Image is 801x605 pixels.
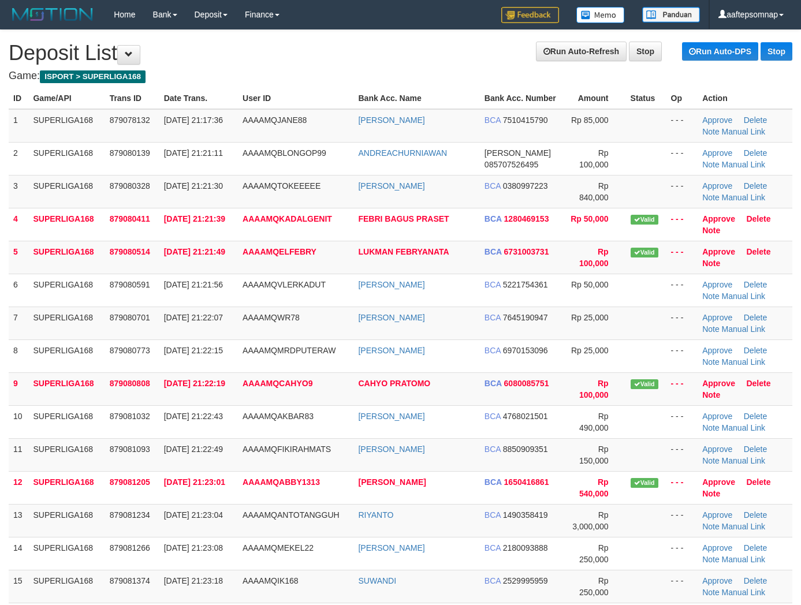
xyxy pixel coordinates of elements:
span: 5221754361 [503,280,548,289]
a: Delete [744,445,767,454]
a: [PERSON_NAME] [358,280,424,289]
a: Delete [744,576,767,585]
span: [DATE] 21:23:08 [164,543,223,552]
th: ID [9,88,28,109]
img: Button%20Memo.svg [576,7,625,23]
a: Approve [702,280,732,289]
span: 2180093888 [503,543,548,552]
td: 4 [9,208,28,241]
span: BCA [485,477,502,487]
a: Manual Link [722,193,766,202]
span: Rp 3,000,000 [572,510,608,531]
a: Approve [702,115,732,125]
span: 7510415790 [503,115,548,125]
span: Valid transaction [631,379,658,389]
th: Status [626,88,666,109]
td: 9 [9,372,28,405]
span: [DATE] 21:17:36 [164,115,223,125]
span: ISPORT > SUPERLIGA168 [40,70,146,83]
span: AAAAMQAKBAR83 [243,412,314,421]
a: Delete [746,477,770,487]
td: SUPERLIGA168 [28,504,105,537]
a: LUKMAN FEBRYANATA [358,247,449,256]
a: Approve [702,412,732,421]
span: 2529995959 [503,576,548,585]
td: 5 [9,241,28,274]
span: 6080085751 [504,379,549,388]
a: Approve [702,477,735,487]
td: SUPERLIGA168 [28,570,105,603]
a: Delete [746,379,770,388]
a: Manual Link [722,522,766,531]
span: 6970153096 [503,346,548,355]
span: AAAAMQCAHYO9 [243,379,312,388]
img: Feedback.jpg [501,7,559,23]
span: BCA [485,313,501,322]
td: SUPERLIGA168 [28,405,105,438]
span: 8850909351 [503,445,548,454]
td: SUPERLIGA168 [28,208,105,241]
a: Approve [702,346,732,355]
h4: Game: [9,70,792,82]
span: [DATE] 21:23:04 [164,510,223,520]
a: Approve [702,510,732,520]
span: BCA [485,543,501,552]
a: FEBRI BAGUS PRASET [358,214,449,223]
span: BCA [485,181,501,191]
span: [DATE] 21:22:19 [164,379,225,388]
span: 879080701 [110,313,150,322]
td: SUPERLIGA168 [28,307,105,339]
span: Rp 50,000 [571,214,608,223]
td: - - - [666,109,698,143]
td: 15 [9,570,28,603]
a: ANDREACHURNIAWAN [358,148,447,158]
a: Delete [744,313,767,322]
a: Delete [744,181,767,191]
span: 7645190947 [503,313,548,322]
span: BCA [485,280,501,289]
span: [DATE] 21:22:49 [164,445,223,454]
span: 0380997223 [503,181,548,191]
td: - - - [666,142,698,175]
a: Approve [702,313,732,322]
a: Note [702,390,720,399]
span: AAAAMQANTOTANGGUH [243,510,340,520]
td: SUPERLIGA168 [28,175,105,208]
a: Delete [744,148,767,158]
th: User ID [238,88,353,109]
a: Approve [702,445,732,454]
span: AAAAMQMRDPUTERAW [243,346,336,355]
td: - - - [666,241,698,274]
span: Valid transaction [631,248,658,257]
span: BCA [485,214,502,223]
th: Date Trans. [159,88,238,109]
a: Note [702,357,720,367]
td: 13 [9,504,28,537]
span: 879080808 [110,379,150,388]
span: AAAAMQELFEBRY [243,247,316,256]
span: 879078132 [110,115,150,125]
span: BCA [485,379,502,388]
a: Note [702,555,720,564]
td: - - - [666,570,698,603]
span: [DATE] 21:21:49 [164,247,225,256]
span: Rp 490,000 [579,412,609,432]
span: 879081205 [110,477,150,487]
span: [DATE] 21:21:11 [164,148,223,158]
span: [DATE] 21:21:39 [164,214,225,223]
span: AAAAMQWR78 [243,313,300,322]
td: 14 [9,537,28,570]
span: Rp 250,000 [579,543,609,564]
a: Note [702,423,720,432]
span: 879080773 [110,346,150,355]
span: [DATE] 21:23:18 [164,576,223,585]
th: Op [666,88,698,109]
td: SUPERLIGA168 [28,109,105,143]
span: Rp 25,000 [571,346,609,355]
span: BCA [485,247,502,256]
span: Rp 100,000 [579,379,609,399]
span: BCA [485,510,501,520]
td: - - - [666,438,698,471]
a: [PERSON_NAME] [358,412,424,421]
td: - - - [666,339,698,372]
